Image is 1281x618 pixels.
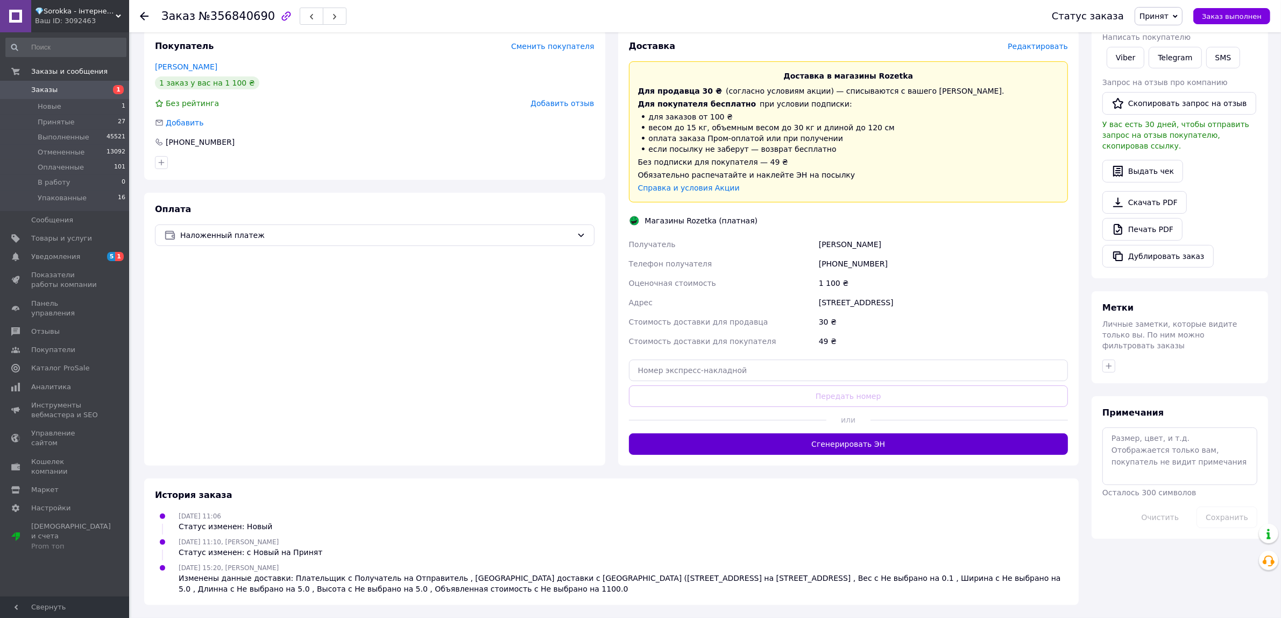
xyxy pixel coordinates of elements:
span: Осталось 300 символов [1102,488,1196,497]
span: Новые [38,102,61,111]
span: Каталог ProSale [31,363,89,373]
li: если посылку не заберут — возврат бесплатно [638,144,1059,154]
span: Отзывы [31,327,60,336]
span: Управление сайтом [31,429,100,448]
button: SMS [1206,47,1241,68]
button: Сгенерировать ЭН [629,433,1068,455]
li: весом до 15 кг, объемным весом до 30 кг и длиной до 120 см [638,122,1059,133]
span: 💎Sorokka - інтернет магазин ювелірних прикрас [35,6,116,16]
span: 13092 [107,148,125,157]
span: Товары и услуги [31,234,92,243]
a: Viber [1107,47,1144,68]
span: Стоимость доставки для продавца [629,318,768,326]
span: Покупатель [155,41,214,51]
span: У вас есть 30 дней, чтобы отправить запрос на отзыв покупателю, скопировав ссылку. [1102,120,1249,150]
div: Ваш ID: 3092463 [35,16,129,26]
div: при условии подписки: [638,99,1059,109]
span: Сообщения [31,215,73,225]
span: Выполненные [38,132,89,142]
div: 1 заказ у вас на 1 100 ₴ [155,76,259,89]
input: Номер экспресс-накладной [629,360,1068,381]
div: Статус изменен: с Новый на Принят [179,547,322,558]
span: Для продавца 30 ₴ [638,87,723,95]
span: Настройки [31,503,70,513]
span: Упакованные [38,193,87,203]
button: Заказ выполнен [1193,8,1270,24]
span: Отмененные [38,148,84,157]
span: История заказа [155,490,232,500]
span: [DATE] 11:06 [179,512,221,520]
span: Без рейтинга [166,99,219,108]
span: Личные заметки, которые видите только вы. По ним можно фильтровать заказы [1102,320,1237,350]
span: 5 [107,252,116,261]
span: [DATE] 11:10, [PERSON_NAME] [179,538,279,546]
span: №356840690 [199,10,275,23]
span: Адрес [629,298,653,307]
span: 1 [115,252,124,261]
a: Справка и условия Акции [638,184,740,192]
span: Доставка [629,41,676,51]
span: Инструменты вебмастера и SEO [31,401,100,420]
div: [PHONE_NUMBER] [817,254,1070,273]
span: Стоимость доставки для покупателя [629,337,776,346]
span: Примечания [1102,408,1164,418]
span: Метки [1102,303,1134,313]
div: Изменены данные доставки: Плательщик с Получатель на Отправитель , [GEOGRAPHIC_DATA] доставки с [... [179,573,1068,594]
span: Заказы и сообщения [31,67,108,76]
div: 30 ₴ [817,312,1070,332]
div: Prom топ [31,542,111,551]
span: Получатель [629,240,676,249]
span: Аналитика [31,382,71,392]
span: Запрос на отзыв про компанию [1102,78,1228,87]
span: Добавить [166,118,203,127]
span: Редактировать [1008,42,1068,51]
div: 49 ₴ [817,332,1070,351]
span: Заказ [161,10,195,23]
span: или [826,415,870,425]
span: 16 [118,193,125,203]
div: Вернуться назад [140,11,148,22]
span: Наложенный платеж [180,229,572,241]
span: 45521 [107,132,125,142]
span: Принятые [38,117,75,127]
span: Написать покупателю [1102,33,1191,41]
span: 1 [113,85,124,94]
span: Принят [1140,12,1169,20]
span: [DATE] 15:20, [PERSON_NAME] [179,564,279,572]
span: 101 [114,163,125,172]
span: 1 [122,102,125,111]
div: [PHONE_NUMBER] [165,137,236,148]
span: В работу [38,178,70,187]
span: Маркет [31,485,59,495]
a: Telegram [1149,47,1201,68]
a: Печать PDF [1102,218,1183,241]
div: Статус заказа [1052,11,1124,22]
a: Скачать PDF [1102,191,1187,214]
span: Телефон получателя [629,259,712,268]
span: Сменить покупателя [511,42,594,51]
div: (согласно условиям акции) — списываются с вашего [PERSON_NAME]. [638,86,1059,96]
span: Оплаченные [38,163,84,172]
span: Кошелек компании [31,457,100,476]
div: Статус изменен: Новый [179,521,272,532]
div: [STREET_ADDRESS] [817,293,1070,312]
li: оплата заказа Пром-оплатой или при получении [638,133,1059,144]
span: Оценочная стоимость [629,279,717,287]
div: Магазины Rozetka (платная) [642,215,761,226]
span: Панель управления [31,299,100,318]
button: Дублировать заказ [1102,245,1214,268]
li: для заказов от 100 ₴ [638,111,1059,122]
button: Выдать чек [1102,160,1183,182]
span: Покупатели [31,345,75,355]
span: Заказы [31,85,58,95]
span: Оплата [155,204,191,214]
span: Заказ выполнен [1202,12,1262,20]
span: 27 [118,117,125,127]
div: Без подписки для покупателя — 49 ₴ [638,157,1059,167]
div: Обязательно распечатайте и наклейте ЭН на посылку [638,170,1059,180]
span: Показатели работы компании [31,270,100,290]
span: Для покупателя бесплатно [638,100,756,108]
span: [DEMOGRAPHIC_DATA] и счета [31,522,111,551]
span: Доставка в магазины Rozetka [783,72,913,80]
span: Добавить отзыв [530,99,594,108]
